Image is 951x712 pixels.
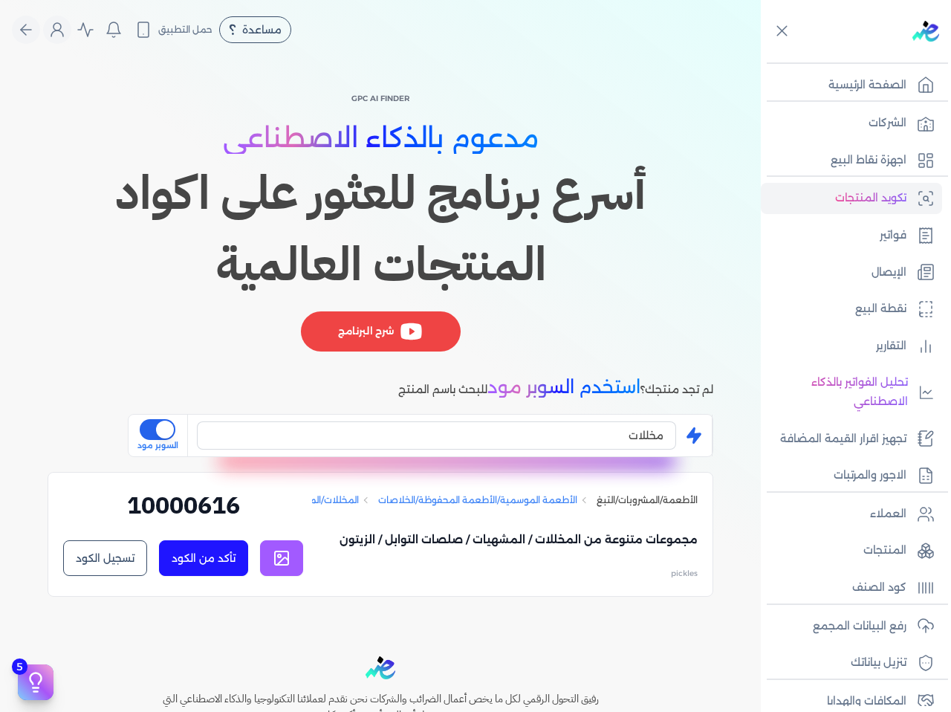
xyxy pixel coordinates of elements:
p: العملاء [870,505,906,524]
h1: أسرع برنامج للعثور على اكواد المنتجات العالمية [48,158,713,300]
span: مساعدة [242,25,282,35]
h2: 10000616 [63,488,303,534]
span: 5 [12,658,27,675]
a: الأطعمة الموسمية/الأطعمة المحفوظة/الخلاصات [378,493,577,507]
a: تنزيل بياناتك [761,647,942,679]
div: مساعدة [219,16,291,43]
p: الصفحة الرئيسية [828,76,906,95]
p: الاجور والمرتبات [834,466,906,485]
p: تكويد المنتجات [835,189,906,208]
p: الشركات [869,114,906,133]
p: GPC AI Finder [48,89,713,109]
input: ادخل علي الاقل اول ثلاتة احرف واختر من النتائج [197,421,676,450]
span: حمل التطبيق [158,23,212,36]
a: فواتير [761,220,942,251]
a: نقطة البيع [761,294,942,325]
p: pickles [312,566,698,581]
a: الأطعمة/المشروبات/التبغ [597,493,698,507]
span: السوبر مود [137,440,178,452]
p: فواتير [880,226,906,245]
a: تجهيز اقرار القيمة المضافة [761,424,942,455]
a: رفع البيانات المجمع [761,611,942,642]
a: اجهزة نقاط البيع [761,145,942,176]
p: تنزيل بياناتك [851,653,906,673]
p: المكافات والهدايا [827,692,906,711]
button: حمل التطبيق [131,17,216,42]
p: اجهزة نقاط البيع [831,151,906,170]
p: التقارير [876,337,906,356]
p: المنتجات [863,541,906,560]
p: مجموعات متنوعة من المخللات / المشهيات / صلصات التوابل / الزيتون [312,531,698,548]
img: logo [366,656,395,679]
img: logo [912,21,939,42]
p: الإيصال [872,263,906,282]
p: نقطة البيع [855,300,906,319]
a: تحليل الفواتير بالذكاء الاصطناعي [761,367,942,417]
a: تكويد المنتجات [761,183,942,214]
p: لم تجد منتجك؟ للبحث باسم المنتج [398,378,713,400]
a: التقارير [761,331,942,362]
p: تحليل الفواتير بالذكاء الاصطناعي [768,373,908,411]
p: رفع البيانات المجمع [813,617,906,636]
a: الشركات [761,108,942,139]
span: مدعوم بالذكاء الاصطناعي [223,121,539,154]
a: كود الصنف [761,572,942,603]
span: استخدم السوبر مود [487,376,640,398]
a: العملاء [761,499,942,530]
a: المنتجات [761,535,942,566]
button: تأكد من الكود [159,540,248,576]
p: كود الصنف [852,578,906,598]
button: تسجيل الكود [63,540,147,576]
div: شرح البرنامج [300,311,460,352]
div: 2 [194,443,700,458]
a: الصفحة الرئيسية [761,70,942,101]
a: الاجور والمرتبات [761,460,942,491]
a: الإيصال [761,257,942,288]
p: تجهيز اقرار القيمة المضافة [780,430,906,449]
button: 5 [18,664,53,700]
